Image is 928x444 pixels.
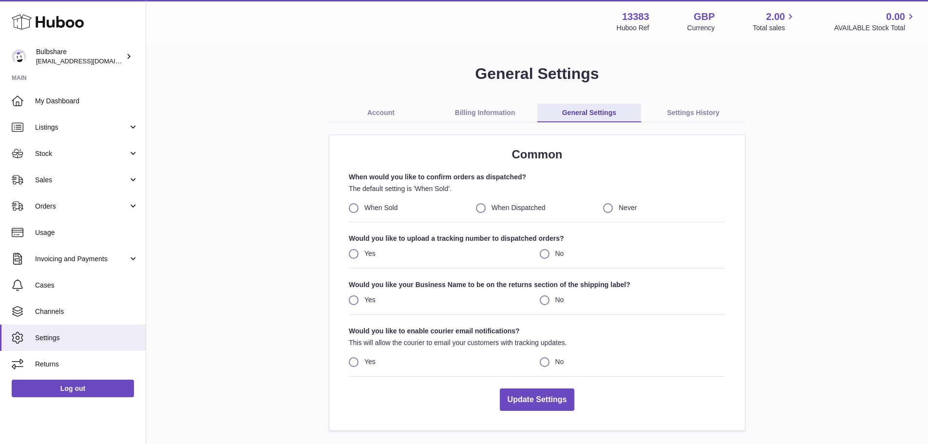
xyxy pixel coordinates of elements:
label: No [540,249,726,258]
label: No [540,357,726,367]
a: General Settings [537,104,642,122]
label: No [540,295,726,305]
span: [EMAIL_ADDRESS][DOMAIN_NAME] [36,57,143,65]
strong: When would you like to confirm orders as dispatched? [349,173,725,182]
span: AVAILABLE Stock Total [834,23,916,33]
strong: Would you like your Business Name to be on the returns section of the shipping label? [349,280,725,290]
span: Sales [35,175,128,185]
a: Billing Information [433,104,537,122]
strong: GBP [694,10,715,23]
span: Stock [35,149,128,158]
a: 2.00 Total sales [753,10,796,33]
strong: 13383 [622,10,649,23]
a: 0.00 AVAILABLE Stock Total [834,10,916,33]
label: Yes [349,295,535,305]
strong: Would you like to upload a tracking number to dispatched orders? [349,234,725,243]
span: Returns [35,360,138,369]
span: Cases [35,281,138,290]
label: Never [603,203,725,212]
span: Settings [35,333,138,343]
p: The default setting is 'When Sold’. [349,184,725,193]
div: Currency [687,23,715,33]
span: Invoicing and Payments [35,254,128,264]
label: When Sold [349,203,471,212]
div: Bulbshare [36,47,124,66]
span: Orders [35,202,128,211]
a: Settings History [641,104,745,122]
span: Total sales [753,23,796,33]
label: Yes [349,357,535,367]
span: Listings [35,123,128,132]
button: Update Settings [500,388,575,411]
label: Yes [349,249,535,258]
label: When Dispatched [476,203,598,212]
span: 2.00 [766,10,785,23]
span: Usage [35,228,138,237]
span: Channels [35,307,138,316]
img: rimmellive@bulbshare.com [12,49,26,64]
a: Log out [12,380,134,397]
h2: Common [349,147,725,162]
div: Huboo Ref [617,23,649,33]
a: Account [329,104,433,122]
span: 0.00 [886,10,905,23]
span: My Dashboard [35,97,138,106]
strong: Would you like to enable courier email notifications? [349,327,725,336]
h1: General Settings [162,63,912,84]
p: This will allow the courier to email your customers with tracking updates. [349,338,725,347]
